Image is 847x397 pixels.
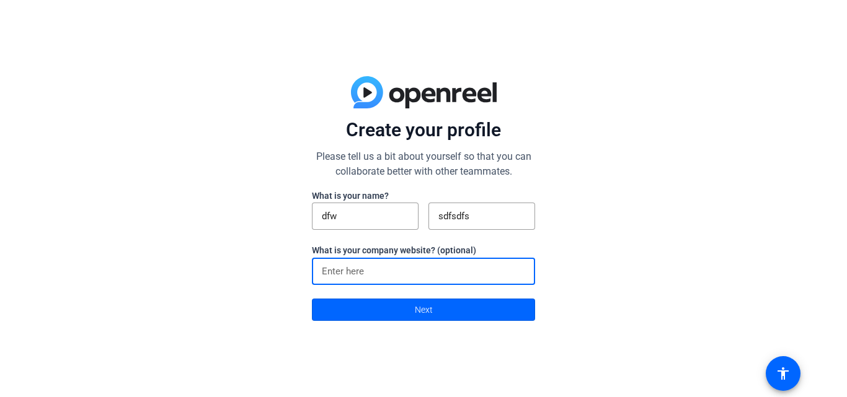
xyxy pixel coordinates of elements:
[438,209,525,224] input: Last Name
[312,149,535,179] p: Please tell us a bit about yourself so that you can collaborate better with other teammates.
[776,366,791,381] mat-icon: accessibility
[312,191,389,201] label: What is your name?
[312,118,535,142] p: Create your profile
[322,264,525,279] input: Enter here
[351,76,497,108] img: blue-gradient.svg
[415,298,433,321] span: Next
[312,245,476,255] label: What is your company website? (optional)
[322,209,409,224] input: First Name
[312,299,535,321] button: Next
